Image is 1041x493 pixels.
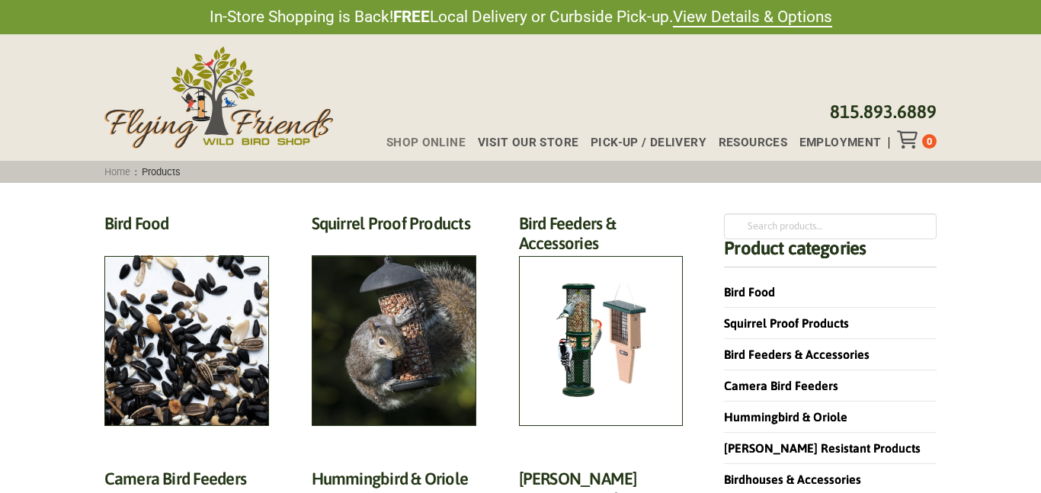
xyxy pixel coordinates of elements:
span: Products [137,166,186,178]
a: Resources [706,137,787,149]
img: Flying Friends Wild Bird Shop Logo [104,46,333,149]
strong: FREE [393,8,430,26]
a: Camera Bird Feeders [724,379,838,392]
span: Resources [719,137,787,149]
span: 0 [927,136,932,147]
a: Birdhouses & Accessories [724,472,861,486]
span: Employment [799,137,882,149]
a: Pick-up / Delivery [578,137,706,149]
h2: Bird Food [104,213,269,242]
h4: Product categories [724,239,937,267]
a: Shop Online [374,137,466,149]
h2: Bird Feeders & Accessories [519,213,684,262]
a: Visit product category Bird Feeders & Accessories [519,213,684,427]
a: Employment [787,137,881,149]
a: Bird Food [724,285,775,299]
span: In-Store Shopping is Back! Local Delivery or Curbside Pick-up. [210,6,832,28]
div: Toggle Off Canvas Content [897,130,922,149]
a: 815.893.6889 [830,101,937,122]
a: [PERSON_NAME] Resistant Products [724,441,921,455]
a: Bird Feeders & Accessories [724,347,870,361]
a: Visit product category Bird Food [104,213,269,427]
a: Hummingbird & Oriole [724,410,847,424]
input: Search products… [724,213,937,239]
span: Shop Online [386,137,466,149]
h2: Squirrel Proof Products [312,213,476,242]
a: Home [99,166,135,178]
span: Pick-up / Delivery [591,137,706,149]
span: : [99,166,186,178]
a: Visit product category Squirrel Proof Products [312,213,476,427]
span: Visit Our Store [478,137,579,149]
a: View Details & Options [673,8,832,27]
a: Squirrel Proof Products [724,316,849,330]
a: Visit Our Store [466,137,578,149]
